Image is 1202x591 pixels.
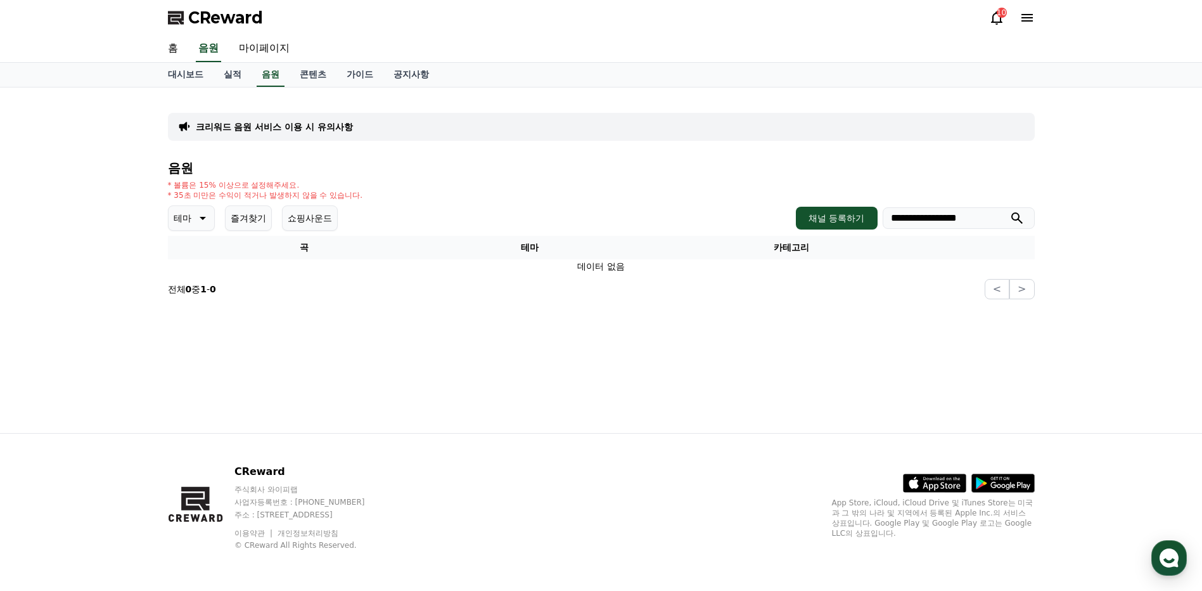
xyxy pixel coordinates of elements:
button: 채널 등록하기 [796,207,877,230]
a: 이용약관 [234,529,274,538]
p: 주식회사 와이피랩 [234,484,389,495]
p: 사업자등록번호 : [PHONE_NUMBER] [234,497,389,507]
p: 전체 중 - [168,283,216,295]
strong: 0 [186,284,192,294]
button: > [1009,279,1034,299]
a: 공지사항 [383,63,439,87]
a: 설정 [163,402,243,434]
p: 주소 : [STREET_ADDRESS] [234,510,389,520]
button: < [985,279,1009,299]
span: 대화 [116,422,131,432]
a: 콘텐츠 [290,63,336,87]
div: 10 [997,8,1007,18]
th: 곡 [168,236,441,259]
a: 실적 [214,63,252,87]
a: 개인정보처리방침 [278,529,338,538]
th: 테마 [441,236,619,259]
p: * 볼륨은 15% 이상으로 설정해주세요. [168,180,363,190]
h4: 음원 [168,161,1035,175]
span: 설정 [196,421,211,431]
span: CReward [188,8,263,28]
a: 마이페이지 [229,36,300,62]
strong: 0 [210,284,216,294]
p: © CReward All Rights Reserved. [234,540,389,550]
th: 카테고리 [619,236,964,259]
strong: 1 [200,284,207,294]
p: CReward [234,464,389,479]
a: CReward [168,8,263,28]
a: 음원 [257,63,285,87]
a: 홈 [4,402,84,434]
a: 10 [989,10,1004,25]
button: 즐겨찾기 [225,205,272,231]
span: 홈 [40,421,48,431]
a: 홈 [158,36,188,62]
button: 쇼핑사운드 [282,205,338,231]
p: * 35초 미만은 수익이 적거나 발생하지 않을 수 있습니다. [168,190,363,200]
a: 크리워드 음원 서비스 이용 시 유의사항 [196,120,353,133]
a: 대시보드 [158,63,214,87]
a: 음원 [196,36,221,62]
p: 테마 [174,209,191,227]
p: App Store, iCloud, iCloud Drive 및 iTunes Store는 미국과 그 밖의 나라 및 지역에서 등록된 Apple Inc.의 서비스 상표입니다. Goo... [832,498,1035,538]
button: 테마 [168,205,215,231]
td: 데이터 없음 [168,259,1035,274]
a: 대화 [84,402,163,434]
a: 가이드 [336,63,383,87]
